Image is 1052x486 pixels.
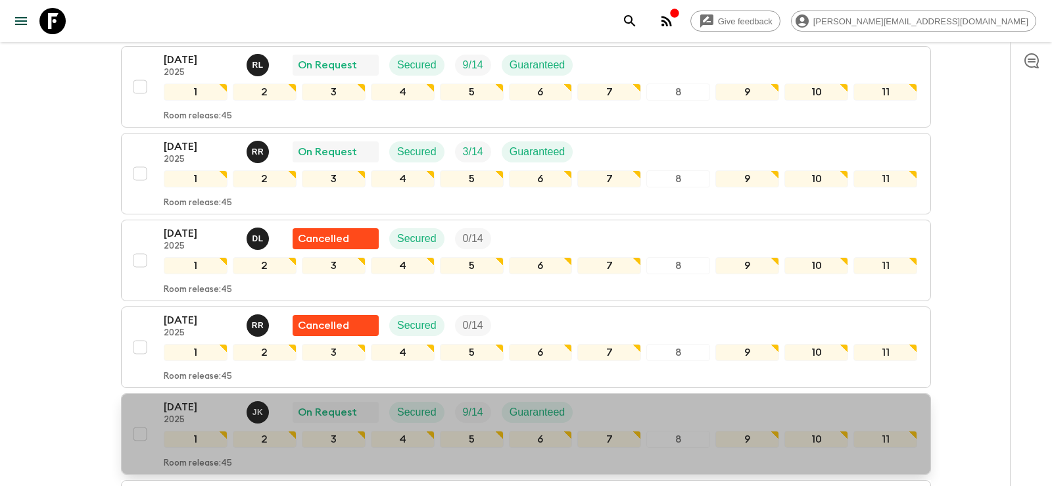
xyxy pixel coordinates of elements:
div: 4 [371,84,435,101]
div: Secured [389,315,444,336]
div: 2 [233,84,297,101]
div: Trip Fill [455,141,491,162]
div: 1 [164,170,227,187]
div: Trip Fill [455,402,491,423]
div: 3 [302,84,366,101]
a: Give feedback [690,11,780,32]
div: 6 [509,257,573,274]
p: Guaranteed [510,404,565,420]
p: Secured [397,318,437,333]
div: 3 [302,170,366,187]
div: 3 [302,257,366,274]
p: Secured [397,404,437,420]
div: 10 [784,344,848,361]
div: 11 [853,344,917,361]
span: Rabata Legend Mpatamali [247,58,272,68]
p: J K [252,407,264,418]
div: 8 [646,170,710,187]
p: Room release: 45 [164,372,232,382]
div: 3 [302,344,366,361]
div: 9 [715,344,779,361]
p: Secured [397,231,437,247]
p: Cancelled [298,318,349,333]
div: 7 [577,344,641,361]
div: 10 [784,84,848,101]
div: 1 [164,344,227,361]
div: 1 [164,257,227,274]
p: Secured [397,144,437,160]
div: Trip Fill [455,228,491,249]
p: 9 / 14 [463,57,483,73]
div: 4 [371,170,435,187]
div: 2 [233,344,297,361]
div: Secured [389,141,444,162]
p: [DATE] [164,226,236,241]
div: 9 [715,84,779,101]
button: [DATE]2025Roland RauOn RequestSecuredTrip FillGuaranteed1234567891011Room release:45 [121,133,931,214]
div: 5 [440,344,504,361]
div: 11 [853,431,917,448]
p: Guaranteed [510,144,565,160]
div: Secured [389,402,444,423]
p: 0 / 14 [463,231,483,247]
div: 7 [577,170,641,187]
p: [DATE] [164,312,236,328]
span: Give feedback [711,16,780,26]
div: 7 [577,84,641,101]
p: On Request [298,404,357,420]
div: 6 [509,84,573,101]
p: Room release: 45 [164,111,232,122]
button: RR [247,141,272,163]
p: Room release: 45 [164,285,232,295]
p: 2025 [164,155,236,165]
div: 11 [853,170,917,187]
div: 7 [577,431,641,448]
span: Dylan Lees [247,231,272,242]
div: 1 [164,431,227,448]
div: 7 [577,257,641,274]
p: [DATE] [164,52,236,68]
button: JK [247,401,272,424]
div: 2 [233,257,297,274]
p: D L [252,233,263,244]
div: 5 [440,170,504,187]
div: 6 [509,344,573,361]
p: R L [252,60,263,70]
div: 6 [509,431,573,448]
div: 5 [440,257,504,274]
p: [DATE] [164,399,236,415]
div: [PERSON_NAME][EMAIL_ADDRESS][DOMAIN_NAME] [791,11,1036,32]
div: 8 [646,257,710,274]
button: [DATE]2025Dylan LeesFlash Pack cancellationSecuredTrip Fill1234567891011Room release:45 [121,220,931,301]
div: Trip Fill [455,315,491,336]
p: Room release: 45 [164,198,232,208]
span: Jamie Keenan [247,405,272,416]
p: [DATE] [164,139,236,155]
p: 9 / 14 [463,404,483,420]
span: Roland Rau [247,318,272,329]
div: 4 [371,344,435,361]
p: 2025 [164,68,236,78]
div: 2 [233,170,297,187]
p: 2025 [164,328,236,339]
p: R R [252,320,264,331]
div: 9 [715,431,779,448]
div: 9 [715,257,779,274]
div: Secured [389,228,444,249]
p: Guaranteed [510,57,565,73]
p: R R [252,147,264,157]
div: 10 [784,257,848,274]
div: 1 [164,84,227,101]
div: Trip Fill [455,55,491,76]
button: search adventures [617,8,643,34]
div: Flash Pack cancellation [293,228,379,249]
div: 4 [371,431,435,448]
span: [PERSON_NAME][EMAIL_ADDRESS][DOMAIN_NAME] [806,16,1036,26]
div: Secured [389,55,444,76]
div: Flash Pack cancellation [293,315,379,336]
p: 0 / 14 [463,318,483,333]
div: 6 [509,170,573,187]
button: [DATE]2025Jamie KeenanOn RequestSecuredTrip FillGuaranteed1234567891011Room release:45 [121,393,931,475]
div: 5 [440,84,504,101]
p: Room release: 45 [164,458,232,469]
